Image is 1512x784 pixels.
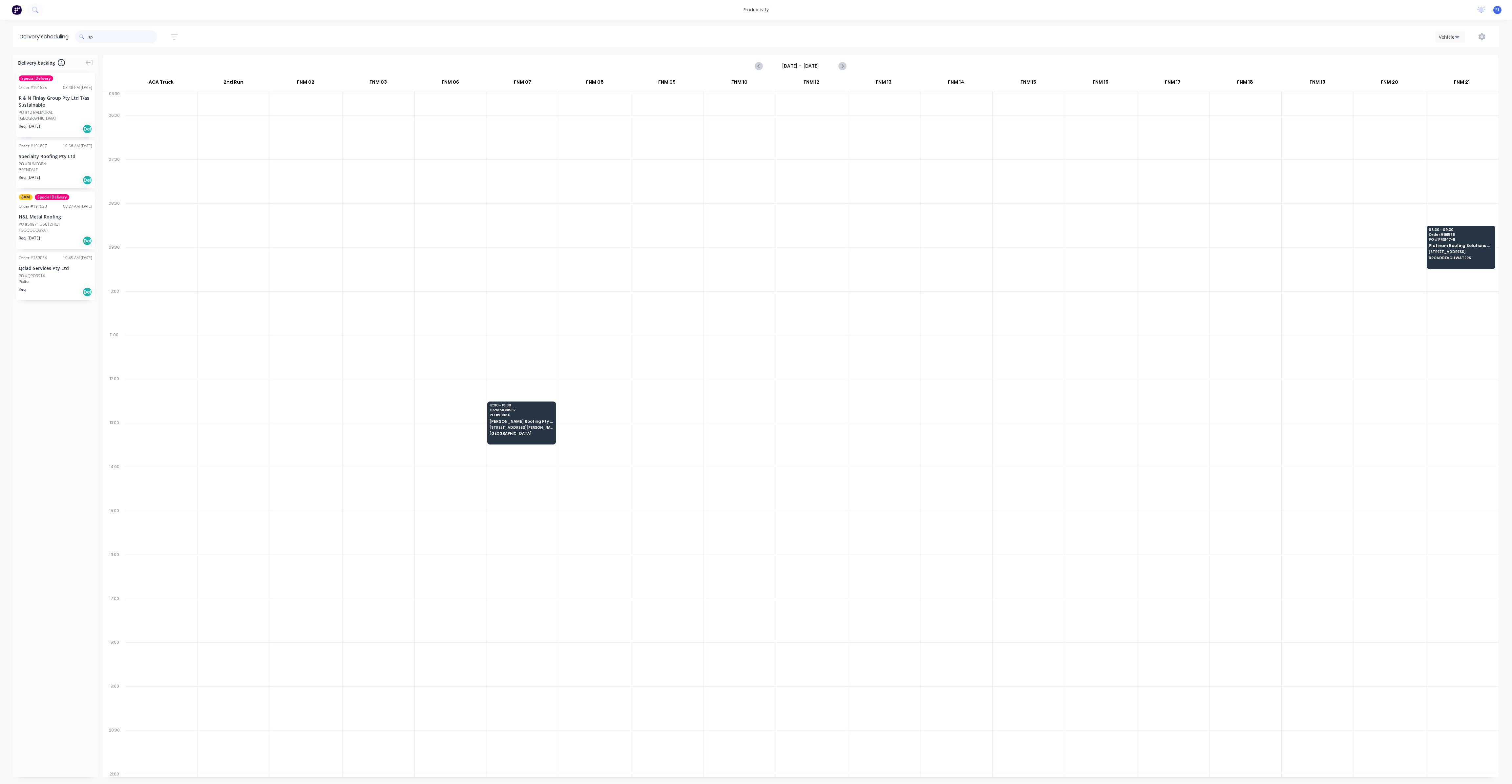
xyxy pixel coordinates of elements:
div: H&L Metal Roofing [19,213,92,220]
div: 11:00 [103,331,125,375]
div: Del [82,287,92,297]
div: 18:00 [103,638,125,682]
div: FNM 12 [776,76,848,91]
span: 08:30 - 09:30 [1429,228,1492,232]
div: FNM 06 [414,76,486,91]
img: Factory [12,5,22,15]
div: productivity [740,5,772,15]
span: [STREET_ADDRESS][PERSON_NAME] [490,425,553,429]
div: Pialba [19,279,92,285]
div: TOOGOOLAWAH [19,227,92,233]
span: Order # 191578 [1429,233,1492,237]
div: PO #50971-25612HC.1 [19,221,60,227]
div: 17:00 [103,595,125,639]
div: 07:00 [103,155,125,199]
div: 10:56 AM [DATE] [63,143,92,149]
div: FNM 20 [1354,76,1425,91]
span: [PERSON_NAME] Roofing Pty Ltd [490,419,553,423]
div: FNM 21 [1426,76,1498,91]
div: FNM 03 [342,76,414,91]
div: Del [82,236,92,246]
div: 16:00 [103,551,125,595]
div: 14:00 [103,463,125,507]
div: Vehicle [1439,33,1458,40]
button: Vehicle [1435,31,1465,43]
div: 10:00 [103,287,125,331]
div: 12:00 [103,375,125,419]
div: 09:00 [103,243,125,287]
div: Order # 191875 [19,85,47,91]
div: FNM 14 [920,76,992,91]
span: PO # PRS147-11 [1429,237,1492,241]
div: Del [82,124,92,134]
div: FNM 15 [992,76,1064,91]
div: FNM 18 [1209,76,1281,91]
div: Order # 189054 [19,255,47,261]
span: PO # 0193 B [490,413,553,417]
div: FNM 19 [1281,76,1353,91]
span: Delivery backlog [18,59,55,66]
div: 03:48 PM [DATE] [63,85,92,91]
span: Special Delivery [19,75,53,81]
div: 20:00 [103,726,125,770]
span: Platinum Roofing Solutions Pty Ltd [1429,243,1492,248]
div: FNM 02 [270,76,342,91]
span: 12:30 - 13:30 [490,403,553,407]
span: [STREET_ADDRESS] [1429,250,1492,254]
span: Req. [DATE] [19,175,40,180]
div: PO #12 BALMORAL [19,110,53,115]
div: FNM 17 [1137,76,1209,91]
div: Order # 191807 [19,143,47,149]
span: Req. [19,286,27,292]
div: PO #QPO3914 [19,273,45,279]
span: F1 [1495,7,1500,13]
div: Del [82,175,92,185]
span: Req. [DATE] [19,123,40,129]
div: FNM 10 [703,76,775,91]
div: FNM 07 [487,76,558,91]
div: R & N Finlay Group Pty Ltd T/as Sustainable [19,94,92,108]
input: Search for orders [88,30,157,43]
div: FNM 08 [559,76,631,91]
span: 8AM [19,194,32,200]
div: FNM 13 [848,76,920,91]
div: Qclad Services Pty Ltd [19,265,92,272]
div: 08:27 AM [DATE] [63,203,92,209]
span: Req. [DATE] [19,235,40,241]
span: Order # 191537 [490,408,553,412]
div: 19:00 [103,682,125,726]
div: 10:45 AM [DATE] [63,255,92,261]
span: BROADBEACH WATERS [1429,256,1492,260]
span: 4 [58,59,65,66]
div: FNM 16 [1064,76,1136,91]
div: 15:00 [103,507,125,551]
div: 08:00 [103,199,125,243]
div: 2nd Run [198,76,269,91]
div: Delivery scheduling [13,26,75,47]
div: Specialty Roofing Pty Ltd [19,153,92,160]
span: Special Delivery [35,194,69,200]
div: PO #RUNCORN [19,161,46,167]
div: [GEOGRAPHIC_DATA] [19,115,92,121]
div: FNM 09 [631,76,703,91]
div: 05:30 [103,90,125,112]
div: 21:00 [103,770,125,778]
span: [GEOGRAPHIC_DATA] [490,431,553,435]
div: ACA Truck [125,76,197,91]
div: 06:00 [103,112,125,155]
div: BRENDALE [19,167,92,173]
div: 13:00 [103,419,125,463]
div: Order # 191520 [19,203,47,209]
